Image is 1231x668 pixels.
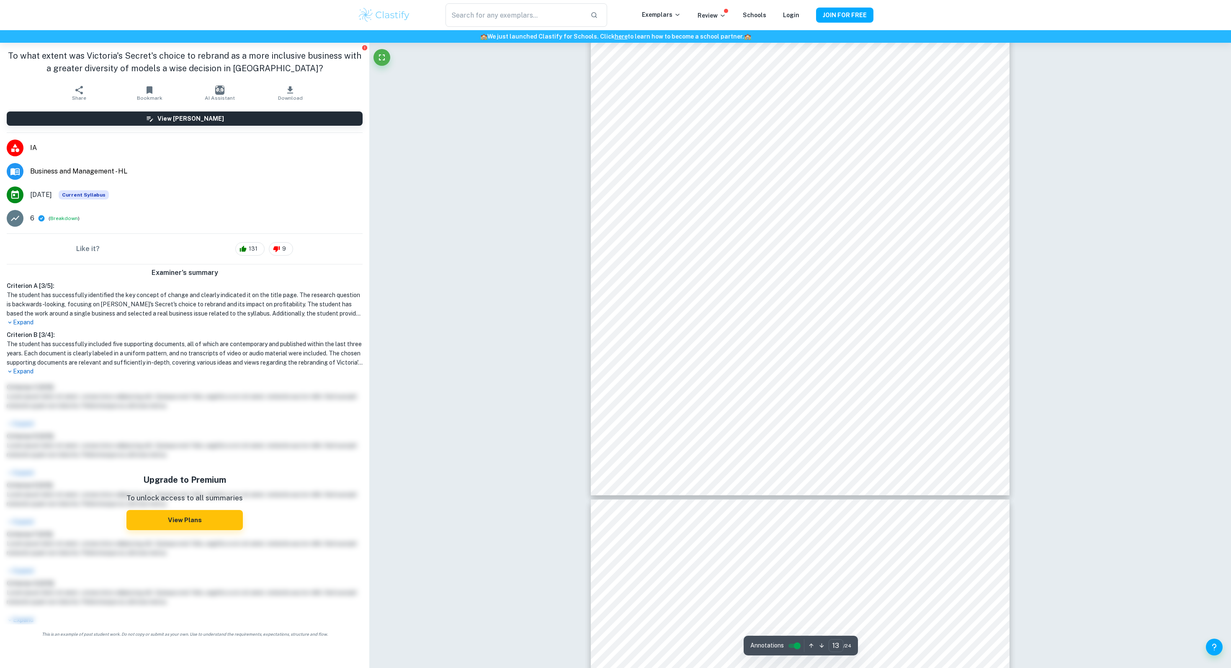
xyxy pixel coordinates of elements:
[59,190,109,199] span: Current Syllabus
[7,290,363,318] h1: The student has successfully identified the key concept of change and clearly indicated it on the...
[7,330,363,339] h6: Criterion B [ 3 / 4 ]:
[744,33,751,40] span: 🏫
[3,631,366,637] span: This is an example of past student work. Do not copy or submit as your own. Use to understand the...
[137,95,162,101] span: Bookmark
[843,642,851,650] span: / 24
[7,318,363,327] p: Expand
[255,81,325,105] button: Download
[59,190,109,199] div: This exemplar is based on the current syllabus. Feel free to refer to it for inspiration/ideas wh...
[361,44,368,51] button: Report issue
[205,95,235,101] span: AI Assistant
[30,166,363,176] span: Business and Management - HL
[480,33,487,40] span: 🏫
[126,510,243,530] button: View Plans
[783,12,799,18] a: Login
[30,143,363,153] span: IA
[7,111,363,126] button: View [PERSON_NAME]
[615,33,628,40] a: here
[642,10,681,19] p: Exemplars
[2,32,1229,41] h6: We just launched Clastify for Schools. Click to learn how to become a school partner.
[743,12,766,18] a: Schools
[244,245,262,253] span: 131
[269,242,293,256] div: 9
[215,85,224,95] img: AI Assistant
[49,215,80,223] span: ( )
[185,81,255,105] button: AI Assistant
[278,245,291,253] span: 9
[30,190,52,200] span: [DATE]
[76,244,100,254] h6: Like it?
[126,474,243,486] h5: Upgrade to Premium
[30,213,34,223] p: 6
[126,493,243,504] p: To unlock access to all summaries
[7,281,363,290] h6: Criterion A [ 3 / 5 ]:
[358,7,411,23] img: Clastify logo
[235,242,265,256] div: 131
[373,49,390,66] button: Fullscreen
[157,114,224,123] h6: View [PERSON_NAME]
[446,3,584,27] input: Search for any exemplars...
[750,641,784,650] span: Annotations
[44,81,114,105] button: Share
[3,268,366,278] h6: Examiner's summary
[7,49,363,75] h1: To what extent was Victoria's Secret's choice to rebrand as a more inclusive business with a grea...
[698,11,726,20] p: Review
[72,95,86,101] span: Share
[50,215,78,222] button: Breakdown
[7,339,363,367] h1: The student has successfully included five supporting documents, all of which are contemporary an...
[1206,639,1223,655] button: Help and Feedback
[7,367,363,376] p: Expand
[816,8,873,23] button: JOIN FOR FREE
[114,81,185,105] button: Bookmark
[278,95,303,101] span: Download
